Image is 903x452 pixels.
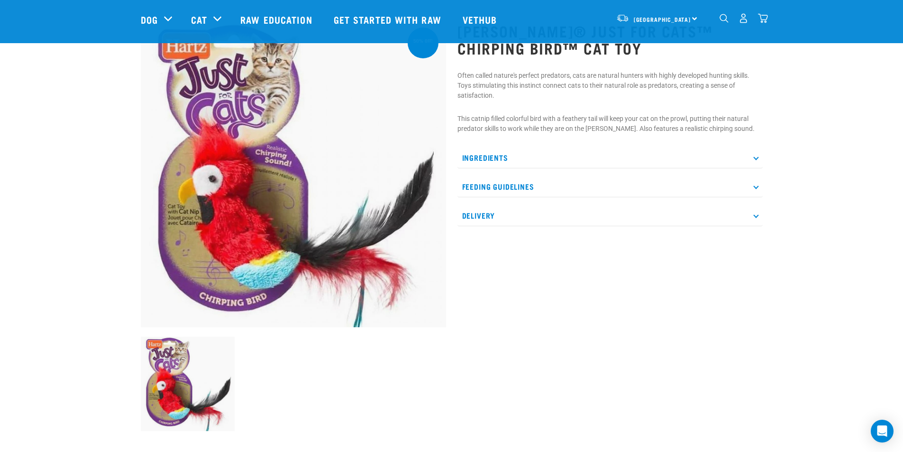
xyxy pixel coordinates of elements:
[871,420,894,443] div: Open Intercom Messenger
[758,13,768,23] img: home-icon@2x.png
[324,0,453,38] a: Get started with Raw
[141,22,446,327] img: Hartz Just for Cats Chirping Bird Cat Toy
[739,13,748,23] img: user.png
[141,337,235,431] img: Hartz Just for Cats Chirping Bird Cat Toy
[141,12,158,27] a: Dog
[457,71,763,101] p: Often called nature's perfect predators, cats are natural hunters with highly developed hunting s...
[231,0,324,38] a: Raw Education
[616,14,629,22] img: van-moving.png
[457,176,763,197] p: Feeding Guidelines
[457,147,763,168] p: Ingredients
[634,18,691,21] span: [GEOGRAPHIC_DATA]
[453,0,509,38] a: Vethub
[457,114,763,134] p: This catnip filled colorful bird with a feathery tail will keep your cat on the prowl, putting th...
[457,205,763,226] p: Delivery
[720,14,729,23] img: home-icon-1@2x.png
[191,12,207,27] a: Cat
